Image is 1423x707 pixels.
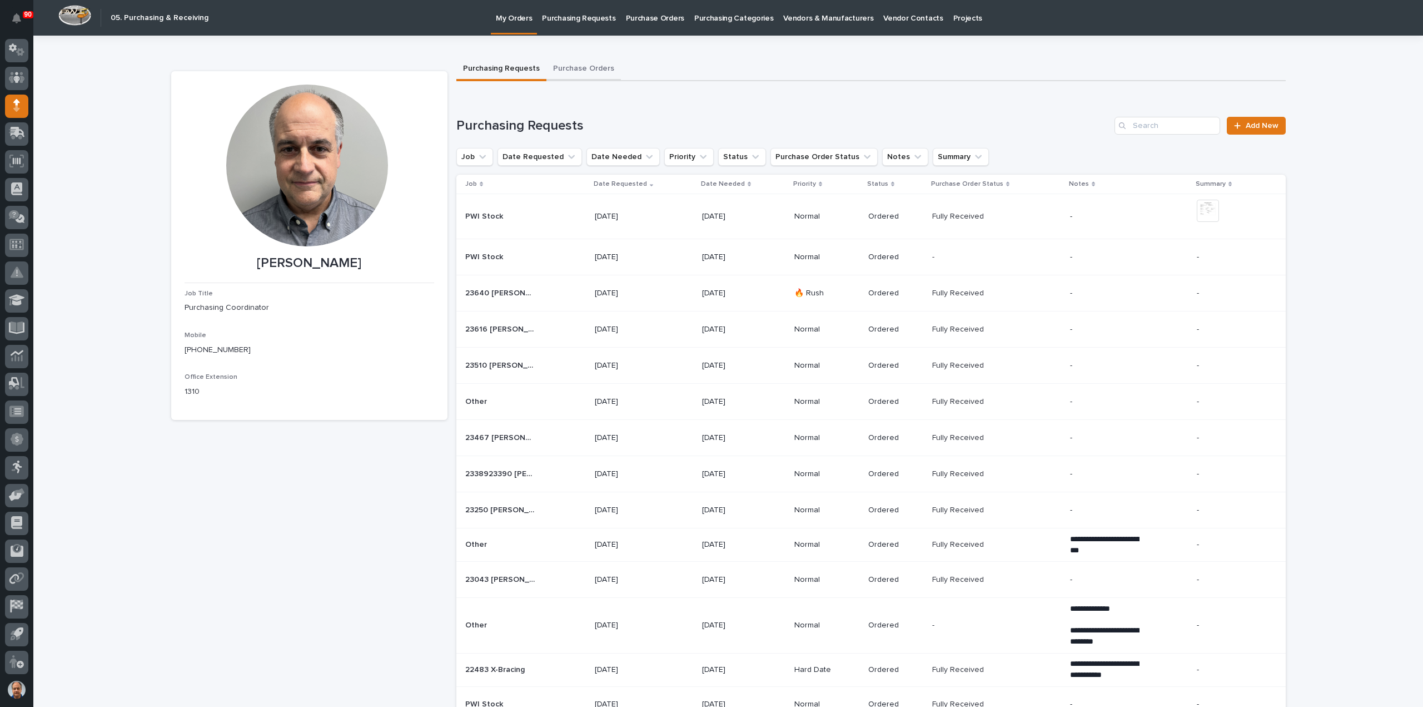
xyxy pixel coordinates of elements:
p: [DATE] [595,433,664,443]
p: Ordered [868,361,923,370]
p: [DATE] [702,665,772,675]
button: Priority [664,148,714,166]
p: - [1070,397,1140,407]
p: - [1070,212,1140,221]
p: Notes [1069,178,1089,190]
p: Fully Received [932,395,986,407]
p: - [1197,361,1266,370]
p: - [1197,397,1266,407]
p: Normal [794,575,859,585]
p: Fully Received [932,323,986,334]
tr: 23616 [PERSON_NAME] parts23616 [PERSON_NAME] parts [DATE][DATE]NormalOrderedFully ReceivedFully R... [456,312,1286,348]
p: [DATE] [595,361,664,370]
p: 22483 X-Bracing [465,663,527,675]
h2: 05. Purchasing & Receiving [111,13,208,23]
p: 23043 [PERSON_NAME] parts [465,573,537,585]
button: Notifications [5,7,28,30]
p: Status [867,178,888,190]
p: 1310 [185,386,434,398]
button: Purchase Orders [546,58,621,81]
p: [PERSON_NAME] [185,255,434,271]
tr: 2338923390 [PERSON_NAME]2338923390 [PERSON_NAME] [DATE][DATE]NormalOrderedFully ReceivedFully Rec... [456,456,1286,492]
h1: Purchasing Requests [456,118,1111,134]
p: Ordered [868,665,923,675]
p: 2338923390 DH Pratt [465,467,537,479]
p: [DATE] [595,253,664,262]
p: - [932,250,937,262]
p: [DATE] [702,289,772,298]
p: [DATE] [702,575,772,585]
p: - [1197,325,1266,334]
p: [DATE] [702,506,772,515]
p: Normal [794,506,859,515]
p: [DATE] [702,253,772,262]
tr: PWI StockPWI Stock [DATE][DATE]NormalOrderedFully ReceivedFully Received - [456,194,1286,239]
a: [PHONE_NUMBER] [185,346,251,354]
p: [DATE] [595,325,664,334]
p: Fully Received [932,663,986,675]
tr: 23467 [PERSON_NAME] parts23467 [PERSON_NAME] parts [DATE][DATE]NormalOrderedFully ReceivedFully R... [456,420,1286,456]
p: Fully Received [932,431,986,443]
p: [DATE] [702,361,772,370]
p: Normal [794,540,859,550]
p: Fully Received [932,210,986,221]
p: Other [465,619,489,630]
p: Ordered [868,575,923,585]
p: [DATE] [595,289,664,298]
p: [DATE] [595,506,664,515]
p: [DATE] [595,540,664,550]
p: Ordered [868,397,923,407]
p: Normal [794,325,859,334]
p: [DATE] [702,621,772,630]
p: Normal [794,433,859,443]
p: Ordered [868,506,923,515]
tr: 23510 [PERSON_NAME] Parts23510 [PERSON_NAME] Parts [DATE][DATE]NormalOrderedFully ReceivedFully R... [456,348,1286,384]
p: 🔥 Rush [794,289,859,298]
p: - [1070,325,1140,334]
p: Fully Received [932,538,986,550]
p: Other [465,395,489,407]
p: Date Requested [594,178,647,190]
p: 23250 [PERSON_NAME] parts [465,503,537,515]
p: Summary [1196,178,1226,190]
p: Normal [794,361,859,370]
p: - [1070,289,1140,298]
button: Notes [882,148,928,166]
tr: 23250 [PERSON_NAME] parts23250 [PERSON_NAME] parts [DATE][DATE]NormalOrderedFully ReceivedFully R... [456,492,1286,528]
div: Search [1114,117,1220,135]
p: - [1070,361,1140,370]
tr: 23640 [PERSON_NAME] parts23640 [PERSON_NAME] parts [DATE][DATE]🔥 RushOrderedFully ReceivedFully R... [456,275,1286,312]
button: Summary [933,148,989,166]
p: Fully Received [932,573,986,585]
p: Fully Received [932,359,986,370]
p: [DATE] [702,325,772,334]
p: [DATE] [702,469,772,479]
p: 23510 [PERSON_NAME] Parts [465,359,537,370]
p: [DATE] [595,212,664,221]
tr: PWI StockPWI Stock [DATE][DATE]NormalOrdered-- -- [456,239,1286,275]
p: - [932,619,937,630]
p: Priority [793,178,816,190]
p: 23640 [PERSON_NAME] parts [465,286,537,298]
p: Fully Received [932,467,986,479]
p: Ordered [868,289,923,298]
p: [DATE] [702,212,772,221]
p: Normal [794,621,859,630]
p: [DATE] [702,433,772,443]
p: [DATE] [595,469,664,479]
p: PWI Stock [465,210,505,221]
p: [DATE] [595,397,664,407]
p: - [1070,506,1140,515]
p: - [1197,469,1266,479]
span: Add New [1246,122,1278,130]
div: Notifications90 [14,13,28,31]
p: Ordered [868,540,923,550]
button: users-avatar [5,678,28,701]
img: Workspace Logo [58,5,91,26]
p: Job [465,178,477,190]
p: - [1197,253,1266,262]
p: - [1197,665,1266,675]
p: Hard Date [794,665,859,675]
p: - [1070,469,1140,479]
p: Ordered [868,325,923,334]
